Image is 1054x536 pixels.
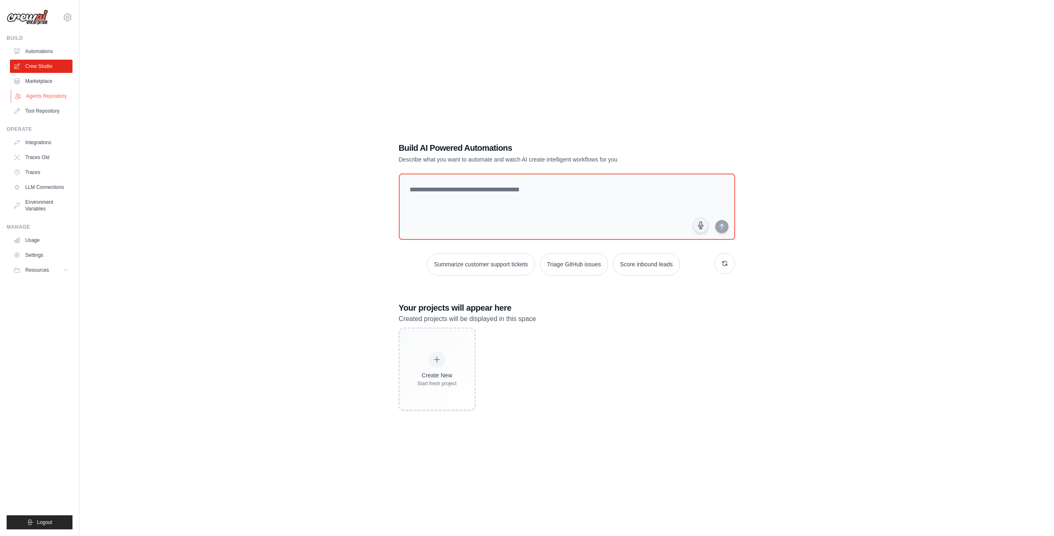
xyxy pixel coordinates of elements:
[10,75,72,88] a: Marketplace
[7,515,72,529] button: Logout
[714,253,735,274] button: Get new suggestions
[10,196,72,215] a: Environment Variables
[613,253,680,275] button: Score inbound leads
[10,181,72,194] a: LLM Connections
[417,380,457,387] div: Start fresh project
[399,314,735,324] p: Created projects will be displayed in this space
[7,126,72,133] div: Operate
[10,136,72,149] a: Integrations
[10,249,72,262] a: Settings
[399,302,735,314] h3: Your projects will appear here
[10,60,72,73] a: Crew Studio
[10,151,72,164] a: Traces Old
[25,267,49,273] span: Resources
[427,253,535,275] button: Summarize customer support tickets
[7,10,48,25] img: Logo
[1013,496,1054,536] iframe: Chat Widget
[10,263,72,277] button: Resources
[10,104,72,118] a: Tool Repository
[399,155,677,164] p: Describe what you want to automate and watch AI create intelligent workflows for you
[417,371,457,379] div: Create New
[10,234,72,247] a: Usage
[10,166,72,179] a: Traces
[7,224,72,230] div: Manage
[7,35,72,41] div: Build
[11,89,73,103] a: Agents Repository
[540,253,608,275] button: Triage GitHub issues
[693,217,709,233] button: Click to speak your automation idea
[10,45,72,58] a: Automations
[399,142,677,154] h1: Build AI Powered Automations
[37,519,52,526] span: Logout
